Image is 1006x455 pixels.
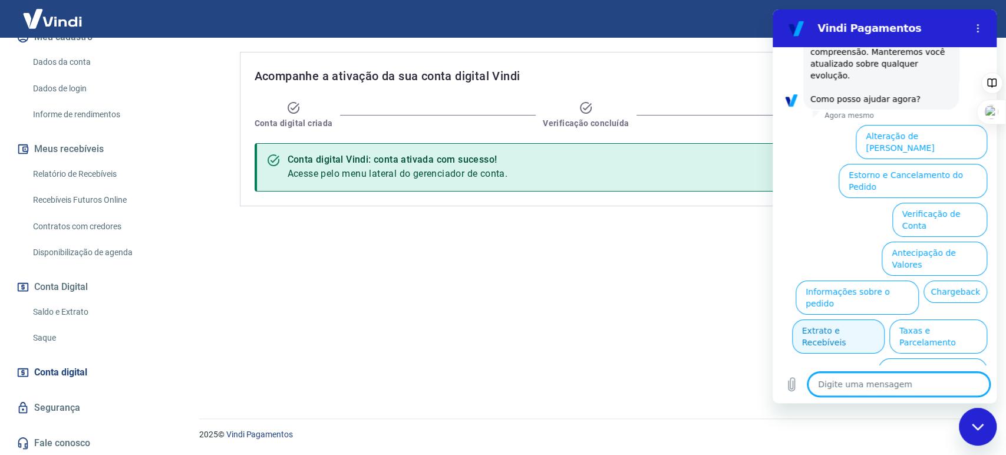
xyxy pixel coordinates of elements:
[14,395,162,421] a: Segurança
[226,430,293,439] a: Vindi Pagamentos
[14,274,162,300] button: Conta Digital
[14,360,162,385] a: Conta digital
[14,1,91,37] img: Vindi
[14,136,162,162] button: Meus recebíveis
[28,215,162,239] a: Contratos com credores
[28,50,162,74] a: Dados da conta
[255,117,333,129] span: Conta digital criada
[28,240,162,265] a: Disponibilização de agenda
[959,408,997,446] iframe: Botão para abrir a janela de mensagens, conversa em andamento
[28,77,162,101] a: Dados de login
[288,153,508,167] div: Conta digital Vindi: conta ativada com sucesso!
[255,67,520,85] span: Acompanhe a ativação da sua conta digital Vindi
[543,117,629,129] span: Verificação concluída
[949,8,992,30] button: Sair
[28,103,162,127] a: Informe de rendimentos
[34,364,87,381] span: Conta digital
[28,326,162,350] a: Saque
[28,162,162,186] a: Relatório de Recebíveis
[288,168,508,179] span: Acesse pelo menu lateral do gerenciador de conta.
[28,300,162,324] a: Saldo e Extrato
[773,9,997,403] iframe: Janela de mensagens
[28,188,162,212] a: Recebíveis Futuros Online
[199,428,978,441] p: 2025 ©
